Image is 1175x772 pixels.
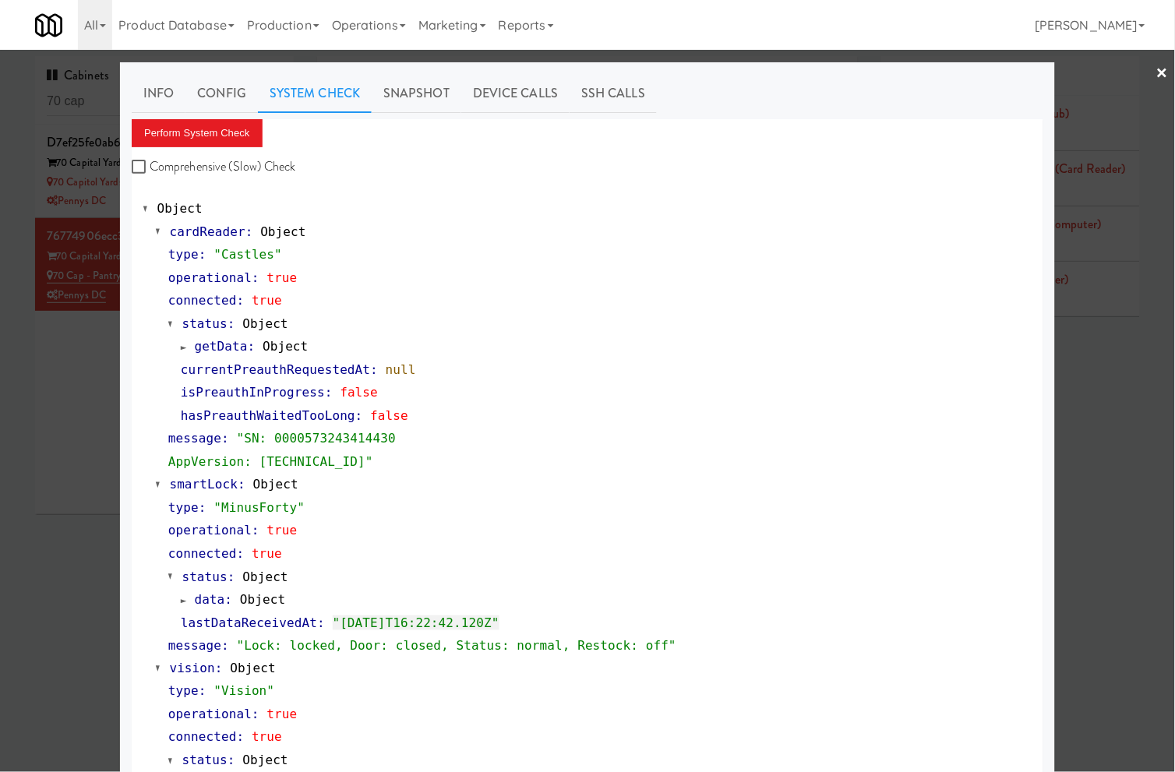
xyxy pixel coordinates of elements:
[228,753,235,768] span: :
[35,12,62,39] img: Micromart
[168,730,237,745] span: connected
[182,753,228,768] span: status
[252,293,282,308] span: true
[181,615,317,630] span: lastDataReceivedAt
[258,74,372,113] a: System Check
[213,684,274,699] span: "Vision"
[370,408,408,423] span: false
[242,569,288,584] span: Object
[168,270,252,285] span: operational
[237,730,245,745] span: :
[370,362,378,377] span: :
[386,362,416,377] span: null
[372,74,461,113] a: Snapshot
[168,546,237,561] span: connected
[182,316,228,331] span: status
[168,500,199,515] span: type
[570,74,657,113] a: SSH Calls
[267,707,298,722] span: true
[168,293,237,308] span: connected
[461,74,570,113] a: Device Calls
[199,684,206,699] span: :
[132,119,263,147] button: Perform System Check
[252,546,282,561] span: true
[317,615,325,630] span: :
[252,270,259,285] span: :
[199,500,206,515] span: :
[242,316,288,331] span: Object
[238,477,245,492] span: :
[170,224,245,239] span: cardReader
[168,684,199,699] span: type
[168,431,221,446] span: message
[221,638,229,653] span: :
[168,247,199,262] span: type
[181,362,370,377] span: currentPreauthRequestedAt
[237,293,245,308] span: :
[181,385,325,400] span: isPreauthInProgress
[195,339,248,354] span: getData
[240,592,285,607] span: Object
[333,615,499,630] span: "[DATE]T16:22:42.120Z"
[213,500,305,515] span: "MinusForty"
[170,661,215,676] span: vision
[248,339,256,354] span: :
[170,477,238,492] span: smartLock
[181,408,355,423] span: hasPreauthWaitedTooLong
[260,224,305,239] span: Object
[263,339,308,354] span: Object
[215,661,223,676] span: :
[252,730,282,745] span: true
[253,477,298,492] span: Object
[157,201,203,216] span: Object
[230,661,275,676] span: Object
[242,753,288,768] span: Object
[182,569,228,584] span: status
[237,546,245,561] span: :
[325,385,333,400] span: :
[221,431,229,446] span: :
[132,161,150,174] input: Comprehensive (Slow) Check
[228,569,235,584] span: :
[185,74,258,113] a: Config
[168,638,221,653] span: message
[267,270,298,285] span: true
[168,523,252,538] span: operational
[132,74,185,113] a: Info
[228,316,235,331] span: :
[195,592,225,607] span: data
[132,155,296,178] label: Comprehensive (Slow) Check
[252,707,259,722] span: :
[252,523,259,538] span: :
[168,707,252,722] span: operational
[213,247,282,262] span: "Castles"
[245,224,253,239] span: :
[199,247,206,262] span: :
[1156,50,1169,98] a: ×
[224,592,232,607] span: :
[340,385,378,400] span: false
[237,638,677,653] span: "Lock: locked, Door: closed, Status: normal, Restock: off"
[355,408,363,423] span: :
[267,523,298,538] span: true
[168,431,396,469] span: "SN: 0000573243414430 AppVersion: [TECHNICAL_ID]"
